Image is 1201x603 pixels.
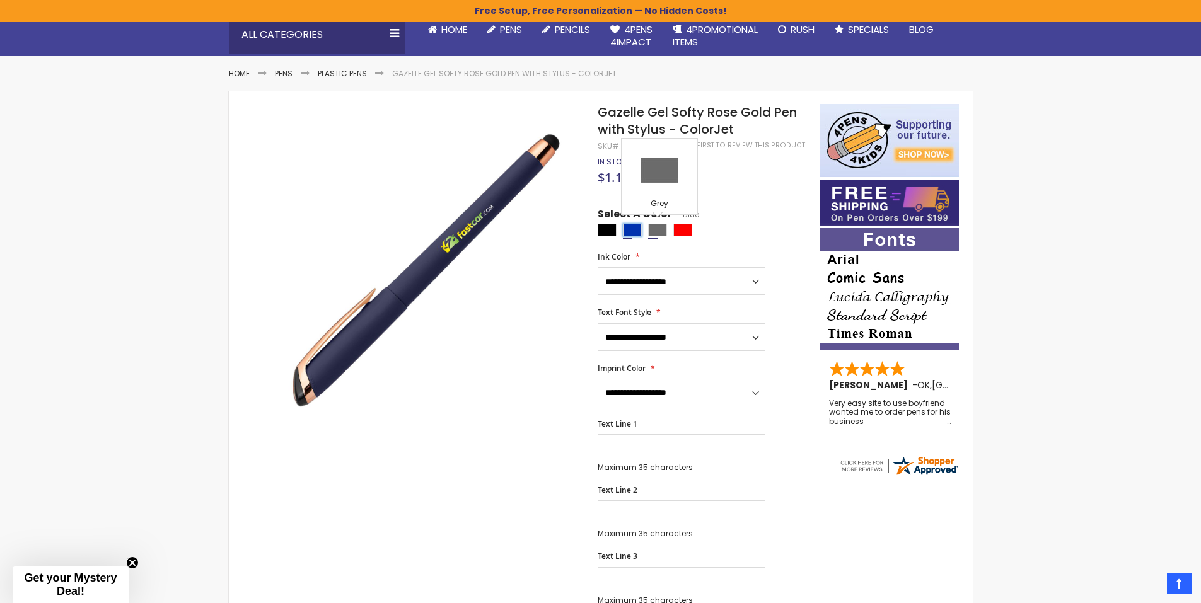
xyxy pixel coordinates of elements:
[275,68,293,79] a: Pens
[598,169,629,186] span: $1.17
[673,23,758,49] span: 4PROMOTIONAL ITEMS
[500,23,522,36] span: Pens
[598,141,621,151] strong: SKU
[825,16,899,43] a: Specials
[598,485,637,495] span: Text Line 2
[598,251,630,262] span: Ink Color
[598,156,632,167] span: In stock
[899,16,944,43] a: Blog
[598,363,646,374] span: Imprint Color
[229,68,250,79] a: Home
[13,566,129,603] div: Get your Mystery Deal!Close teaser
[829,379,912,391] span: [PERSON_NAME]
[820,228,959,350] img: font-personalization-examples
[477,16,532,43] a: Pens
[598,157,632,167] div: Availability
[598,551,637,561] span: Text Line 3
[600,16,663,57] a: 4Pens4impact
[912,379,1024,391] span: - ,
[820,104,959,177] img: 4pens 4 kids
[598,529,765,539] p: Maximum 35 characters
[932,379,1024,391] span: [GEOGRAPHIC_DATA]
[418,16,477,43] a: Home
[838,454,960,477] img: 4pens.com widget logo
[555,23,590,36] span: Pencils
[648,224,667,236] div: Grey
[598,307,651,318] span: Text Font Style
[909,23,934,36] span: Blog
[598,418,637,429] span: Text Line 1
[126,556,139,569] button: Close teaser
[532,16,600,43] a: Pencils
[791,23,815,36] span: Rush
[848,23,889,36] span: Specials
[598,103,797,138] span: Gazelle Gel Softy Rose Gold Pen with Stylus - ColorJet
[441,23,467,36] span: Home
[1097,569,1201,603] iframe: Google Customer Reviews
[838,469,960,480] a: 4pens.com certificate URL
[829,399,951,426] div: Very easy site to use boyfriend wanted me to order pens for his business
[229,16,405,54] div: All Categories
[598,224,617,236] div: Black
[318,68,367,79] a: Plastic Pens
[673,141,805,150] a: Be the first to review this product
[392,69,617,79] li: Gazelle Gel Softy Rose Gold Pen with Stylus - ColorJet
[768,16,825,43] a: Rush
[625,198,694,211] div: Grey
[917,379,930,391] span: OK
[673,224,692,236] div: Red
[672,209,699,220] span: Blue
[663,16,768,57] a: 4PROMOTIONALITEMS
[610,23,653,49] span: 4Pens 4impact
[598,207,672,224] span: Select A Color
[820,180,959,226] img: Free shipping on orders over $199
[598,462,765,473] p: Maximum 35 characters
[254,103,581,430] img: blue-navy-4pgs-agzc-gazelle-gel-softy-rose-gold-pen-w-stylus-colorjet_1.jpg
[623,224,642,236] div: Blue
[24,571,117,597] span: Get your Mystery Deal!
